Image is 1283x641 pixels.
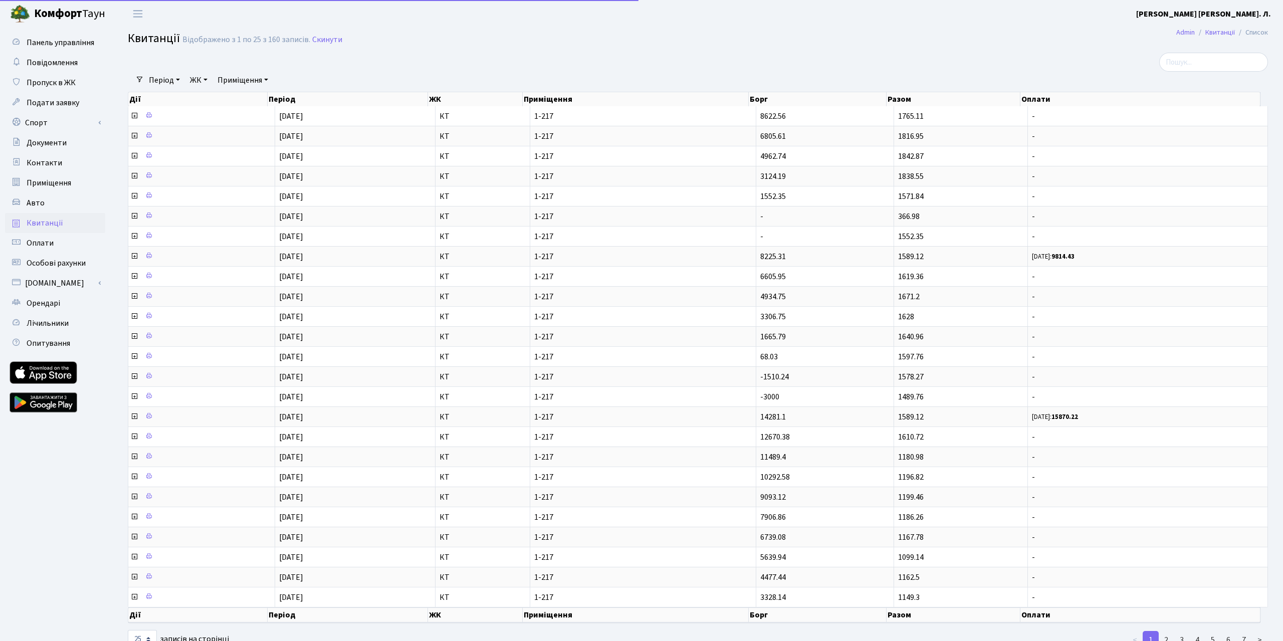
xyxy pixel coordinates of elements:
a: Спорт [5,113,105,133]
span: 11489.4 [760,452,786,463]
span: Контакти [27,157,62,168]
span: 1-217 [534,152,751,160]
span: 1-217 [534,413,751,421]
span: - [1032,593,1263,601]
span: 1-217 [534,353,751,361]
span: 1640.96 [898,331,924,342]
th: Оплати [1020,607,1260,622]
span: - [1032,453,1263,461]
span: 3328.14 [760,592,786,603]
a: Лічильники [5,313,105,333]
span: 1-217 [534,333,751,341]
span: КТ [440,192,526,200]
span: 1-217 [534,453,751,461]
span: КТ [440,533,526,541]
b: 9814.43 [1051,252,1075,261]
a: Орендарі [5,293,105,313]
span: - [1032,433,1263,441]
span: КТ [440,152,526,160]
a: Admin [1176,27,1195,38]
span: - [1032,132,1263,140]
span: 1-217 [534,233,751,241]
span: Лічильники [27,318,69,329]
span: 1149.3 [898,592,920,603]
span: [DATE] [279,171,303,182]
span: [DATE] [279,291,303,302]
span: [DATE] [279,271,303,282]
span: 1816.95 [898,131,924,142]
span: 1167.78 [898,532,924,543]
th: Борг [749,92,887,106]
a: Пропуск в ЖК [5,73,105,93]
span: [DATE] [279,331,303,342]
span: 8622.56 [760,111,786,122]
small: [DATE]: [1032,412,1078,421]
span: 1-217 [534,433,751,441]
span: 1-217 [534,172,751,180]
span: 1-217 [534,313,751,321]
span: КТ [440,453,526,461]
span: 1552.35 [760,191,786,202]
span: 1765.11 [898,111,924,122]
span: КТ [440,493,526,501]
span: [DATE] [279,592,303,603]
span: КТ [440,233,526,241]
th: Період [268,92,428,106]
span: 1-217 [534,192,751,200]
span: Повідомлення [27,57,78,68]
span: КТ [440,373,526,381]
span: 1610.72 [898,432,924,443]
span: [DATE] [279,532,303,543]
span: КТ [440,433,526,441]
b: [PERSON_NAME] [PERSON_NAME]. Л. [1136,9,1271,20]
span: 1589.12 [898,251,924,262]
a: Оплати [5,233,105,253]
span: 1589.12 [898,411,924,422]
th: Приміщення [523,92,748,106]
span: Таун [34,6,105,23]
span: КТ [440,112,526,120]
span: - [1032,573,1263,581]
span: 1099.14 [898,552,924,563]
span: КТ [440,212,526,221]
span: 3306.75 [760,311,786,322]
span: 8225.31 [760,251,786,262]
span: 4477.44 [760,572,786,583]
span: [DATE] [279,411,303,422]
span: - [1032,553,1263,561]
span: 1-217 [534,393,751,401]
span: 1671.2 [898,291,920,302]
a: Приміщення [5,173,105,193]
span: - [1032,313,1263,321]
span: - [1032,473,1263,481]
span: [DATE] [279,211,303,222]
span: - [1032,212,1263,221]
span: [DATE] [279,472,303,483]
th: ЖК [428,92,523,106]
span: КТ [440,293,526,301]
b: Комфорт [34,6,82,22]
span: 9093.12 [760,492,786,503]
span: 6739.08 [760,532,786,543]
span: 1571.84 [898,191,924,202]
th: Разом [887,92,1020,106]
span: Документи [27,137,67,148]
span: 14281.1 [760,411,786,422]
span: [DATE] [279,111,303,122]
span: [DATE] [279,151,303,162]
span: 12670.38 [760,432,790,443]
span: - [1032,152,1263,160]
span: 1628 [898,311,914,322]
span: 1-217 [534,132,751,140]
span: 1-217 [534,273,751,281]
span: - [1032,513,1263,521]
span: 4934.75 [760,291,786,302]
span: 1-217 [534,473,751,481]
span: [DATE] [279,311,303,322]
span: 366.98 [898,211,920,222]
span: 1199.46 [898,492,924,503]
span: 1842.87 [898,151,924,162]
th: Дії [128,607,268,622]
span: [DATE] [279,391,303,402]
span: КТ [440,132,526,140]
